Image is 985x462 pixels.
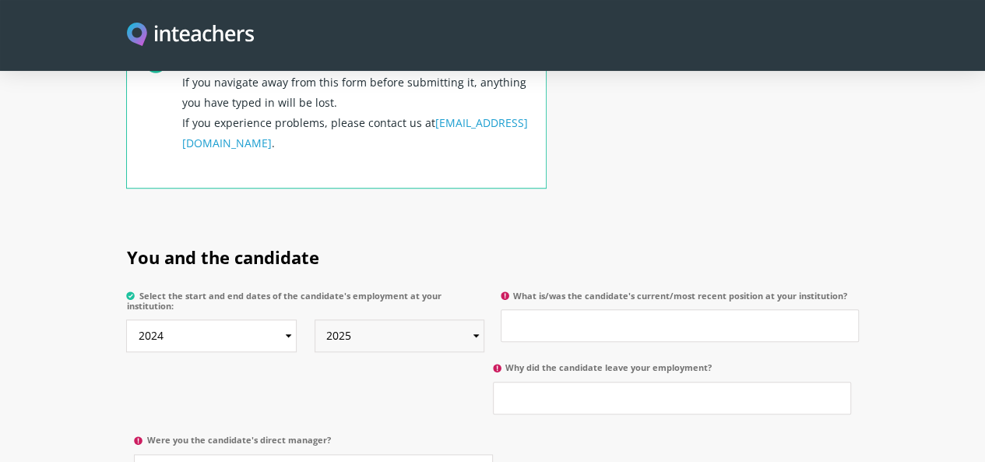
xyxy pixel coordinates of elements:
[126,245,318,269] span: You and the candidate
[127,23,254,48] a: Visit this site's homepage
[134,435,492,454] label: Were you the candidate's direct manager?
[501,291,859,310] label: What is/was the candidate's current/most recent position at your institution?
[182,46,529,188] p: If you navigate away from this form before submitting it, anything you have typed in will be lost...
[126,291,484,320] label: Select the start and end dates of the candidate's employment at your institution:
[127,23,254,48] img: Inteachers
[493,362,851,382] label: Why did the candidate leave your employment?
